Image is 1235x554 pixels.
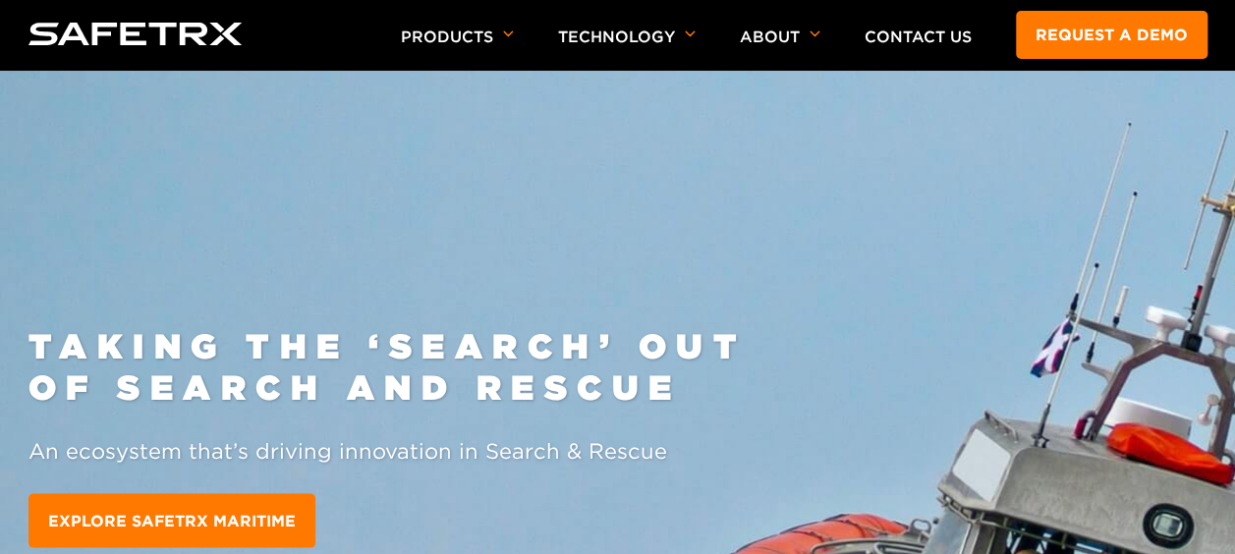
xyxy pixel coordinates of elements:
[5,417,18,430] input: I agree to allow 8 West Consulting to store and process my personal data.*
[28,436,1207,466] p: An ecosystem that’s driving innovation in Search & Rescue
[23,208,119,223] span: Request a Demo
[1016,11,1207,59] a: Request a demo
[25,415,442,430] p: I agree to allow 8 West Consulting to store and process my personal data.
[685,30,696,37] img: arrow icon
[810,30,820,37] img: arrow icon
[23,235,105,249] span: Discover More
[865,28,972,46] a: Contact Us
[28,23,243,45] img: logo SafeTrx
[1137,460,1235,554] iframe: Chat Widget
[740,28,820,71] p: About
[558,28,696,71] p: Technology
[28,494,315,548] a: EXPLORE SAFETRX MARITIME
[503,30,514,37] img: arrow icon
[401,28,514,71] p: Products
[28,325,1207,408] h2: Taking the ‘search’ out of search and rescue
[5,234,18,247] input: Discover More
[5,207,18,220] input: Request a Demo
